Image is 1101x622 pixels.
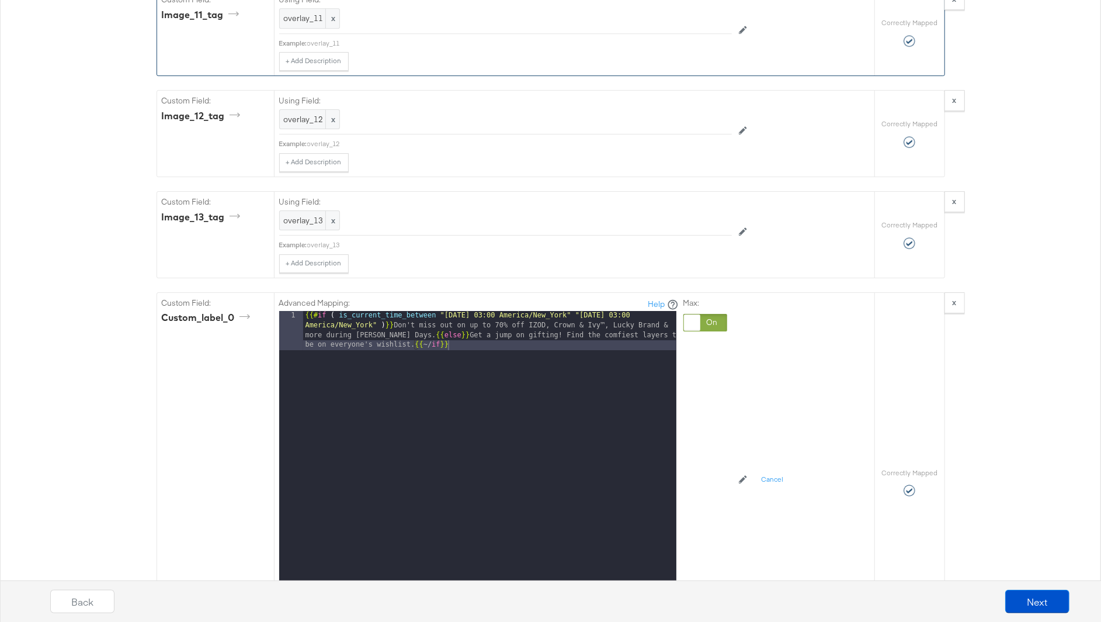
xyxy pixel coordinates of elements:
span: overlay_13 [284,215,335,226]
div: image_11_tag [162,8,243,22]
button: + Add Description [279,254,349,273]
label: Custom Field: [162,196,269,208]
div: overlay_13 [307,240,732,250]
span: x [325,9,339,28]
button: + Add Description [279,52,349,71]
strong: x [953,297,957,307]
button: Back [50,590,114,613]
label: Advanced Mapping: [279,298,350,309]
label: Max: [683,298,727,309]
div: overlay_11 [307,39,732,48]
span: overlay_11 [284,13,335,24]
label: Custom Field: [162,95,269,106]
div: overlay_12 [307,139,732,148]
span: x [325,211,339,230]
div: Example: [279,39,307,48]
button: x [944,90,965,111]
button: x [944,191,965,212]
a: Help [648,299,665,310]
label: Using Field: [279,196,732,208]
button: Next [1005,590,1069,613]
label: Using Field: [279,95,732,106]
button: x [944,292,965,313]
div: image_13_tag [162,210,244,224]
label: Custom Field: [162,298,269,309]
label: Correctly Mapped [881,119,937,129]
div: Example: [279,139,307,148]
div: image_12_tag [162,109,244,123]
button: Cancel [754,471,790,489]
span: overlay_12 [284,114,335,125]
strong: x [953,196,957,206]
div: custom_label_0 [162,311,254,324]
div: 1 [279,311,303,350]
label: Correctly Mapped [881,220,937,230]
span: x [325,110,339,129]
label: Correctly Mapped [881,468,937,478]
div: Example: [279,240,307,250]
button: + Add Description [279,153,349,172]
label: Correctly Mapped [881,18,937,27]
strong: x [953,95,957,105]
